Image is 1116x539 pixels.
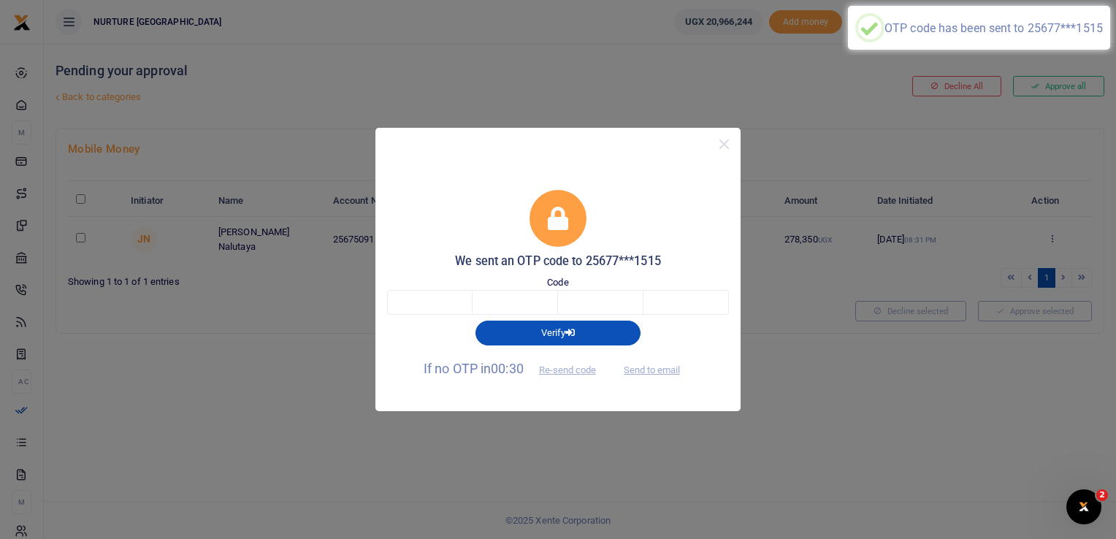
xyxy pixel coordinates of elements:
[491,361,524,376] span: 00:30
[475,321,641,345] button: Verify
[424,361,608,376] span: If no OTP in
[714,134,735,155] button: Close
[387,254,729,269] h5: We sent an OTP code to 25677***1515
[1066,489,1101,524] iframe: Intercom live chat
[1096,489,1108,501] span: 2
[547,275,568,290] label: Code
[884,21,1103,35] div: OTP code has been sent to 25677***1515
